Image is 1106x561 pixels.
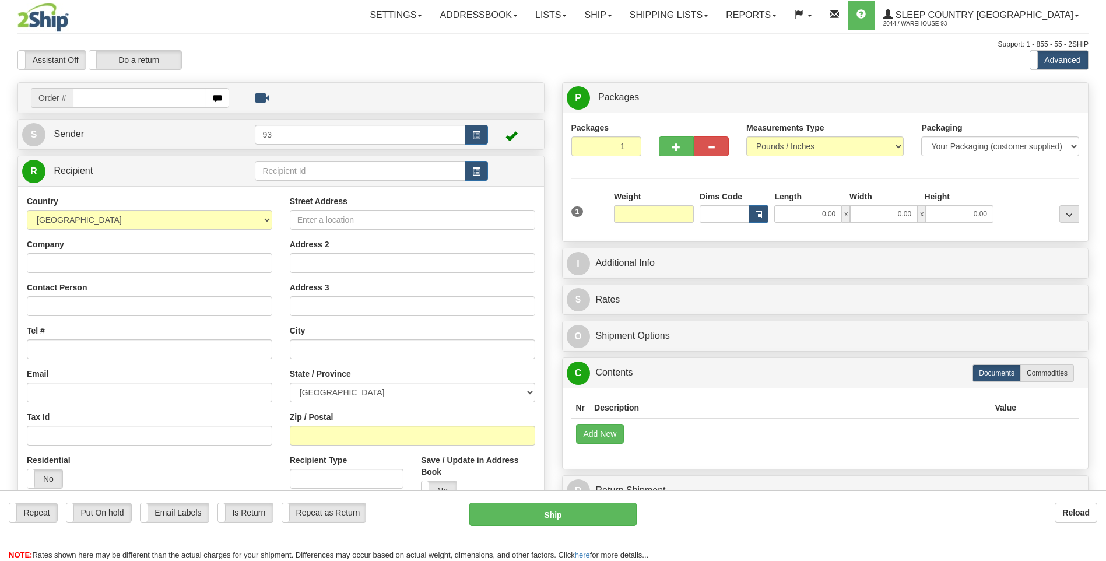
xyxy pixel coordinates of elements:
[290,454,347,466] label: Recipient Type
[567,324,1084,348] a: OShipment Options
[567,288,1084,312] a: $Rates
[567,86,1084,110] a: P Packages
[282,503,366,522] label: Repeat as Return
[27,195,58,207] label: Country
[589,397,990,419] th: Description
[27,454,71,466] label: Residential
[567,479,590,503] span: R
[218,503,273,522] label: Is Return
[22,122,255,146] a: S Sender
[31,88,73,108] span: Order #
[27,411,50,423] label: Tax Id
[290,210,535,230] input: Enter a location
[598,92,639,102] span: Packages
[1059,205,1079,223] div: ...
[875,1,1088,30] a: Sleep Country [GEOGRAPHIC_DATA] 2044 / Warehouse 93
[1020,364,1074,382] label: Commodities
[290,195,347,207] label: Street Address
[1055,503,1097,523] button: Reload
[17,40,1089,50] div: Support: 1 - 855 - 55 - 2SHIP
[567,251,1084,275] a: IAdditional Info
[17,3,69,32] img: logo2044.jpg
[774,191,802,202] label: Length
[290,368,351,380] label: State / Province
[614,191,641,202] label: Weight
[290,411,333,423] label: Zip / Postal
[571,122,609,134] label: Packages
[567,361,1084,385] a: CContents
[924,191,950,202] label: Height
[54,129,84,139] span: Sender
[27,282,87,293] label: Contact Person
[18,51,86,69] label: Assistant Off
[27,239,64,250] label: Company
[22,159,229,183] a: R Recipient
[22,160,45,183] span: R
[567,479,1084,503] a: RReturn Shipment
[621,1,717,30] a: Shipping lists
[255,125,465,145] input: Sender Id
[972,364,1021,382] label: Documents
[290,239,329,250] label: Address 2
[469,503,636,526] button: Ship
[990,397,1021,419] th: Value
[1062,508,1090,517] b: Reload
[883,18,971,30] span: 2044 / Warehouse 93
[255,161,465,181] input: Recipient Id
[141,503,209,522] label: Email Labels
[567,252,590,275] span: I
[421,454,535,478] label: Save / Update in Address Book
[567,86,590,110] span: P
[575,1,620,30] a: Ship
[576,424,624,444] button: Add New
[89,51,181,69] label: Do a return
[526,1,575,30] a: Lists
[700,191,742,202] label: Dims Code
[1030,51,1088,69] label: Advanced
[9,551,32,559] span: NOTE:
[27,368,48,380] label: Email
[717,1,785,30] a: Reports
[422,481,457,500] label: No
[567,288,590,311] span: $
[1079,221,1105,340] iframe: chat widget
[918,205,926,223] span: x
[361,1,431,30] a: Settings
[575,551,590,559] a: here
[290,282,329,293] label: Address 3
[921,122,962,134] label: Packaging
[849,191,872,202] label: Width
[22,123,45,146] span: S
[571,206,584,217] span: 1
[567,325,590,348] span: O
[746,122,824,134] label: Measurements Type
[893,10,1073,20] span: Sleep Country [GEOGRAPHIC_DATA]
[9,503,57,522] label: Repeat
[431,1,526,30] a: Addressbook
[66,503,131,522] label: Put On hold
[54,166,93,176] span: Recipient
[27,469,62,488] label: No
[842,205,850,223] span: x
[567,362,590,385] span: C
[571,397,590,419] th: Nr
[27,325,45,336] label: Tel #
[290,325,305,336] label: City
